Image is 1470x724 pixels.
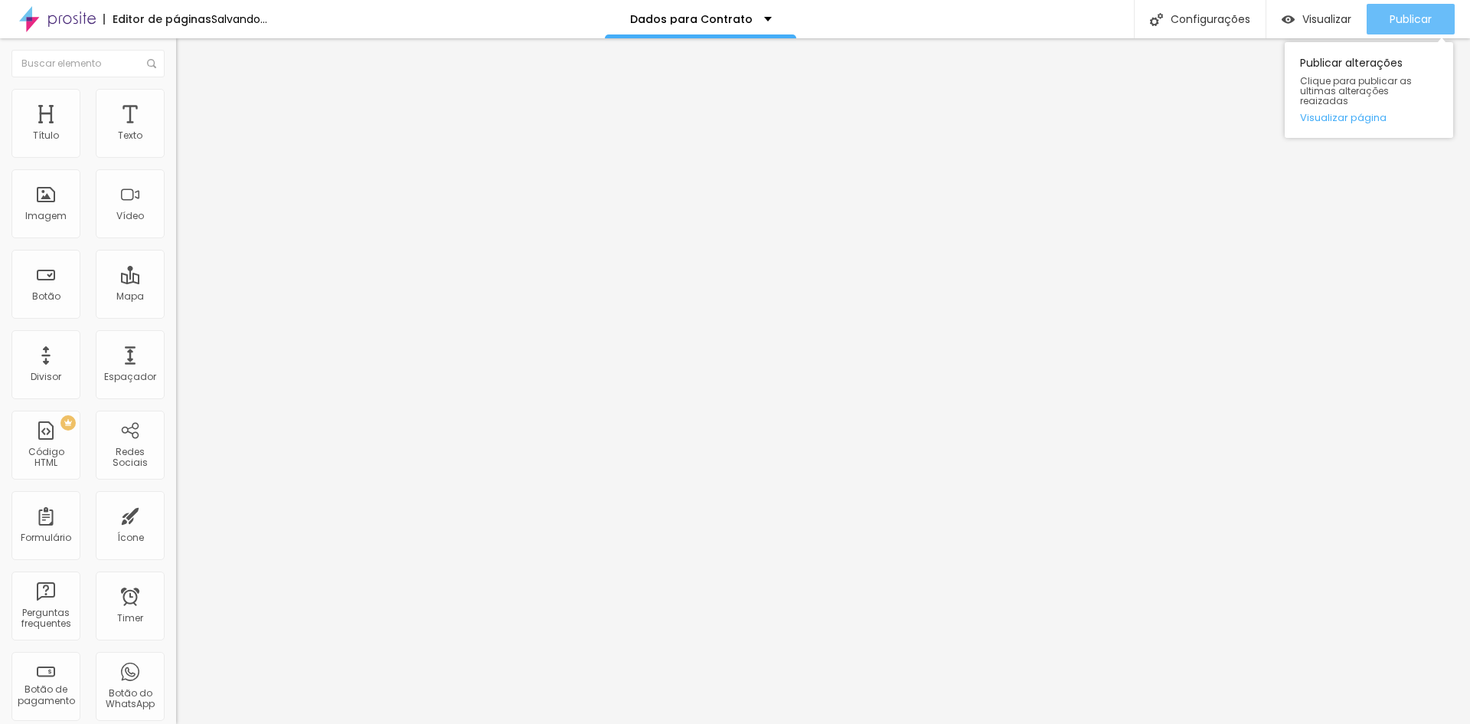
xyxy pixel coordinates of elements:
img: Icone [147,59,156,68]
div: Perguntas frequentes [15,608,76,630]
div: Ícone [117,532,144,543]
div: Botão [32,291,60,302]
button: Visualizar [1266,4,1367,34]
img: Icone [1150,13,1163,26]
p: Dados para Contrato [630,14,753,25]
div: Timer [117,613,143,624]
div: Redes Sociais [100,447,160,469]
div: Título [33,130,59,141]
div: Botão de pagamento [15,684,76,706]
div: Imagem [25,211,67,221]
a: Visualizar página [1300,113,1438,123]
div: Salvando... [211,14,267,25]
span: Clique para publicar as ultimas alterações reaizadas [1300,76,1438,106]
div: Texto [118,130,142,141]
div: Publicar alterações [1285,42,1453,138]
input: Buscar elemento [11,50,165,77]
div: Vídeo [116,211,144,221]
img: view-1.svg [1282,13,1295,26]
div: Editor de páginas [103,14,211,25]
div: Código HTML [15,447,76,469]
span: Publicar [1390,13,1432,25]
div: Formulário [21,532,71,543]
div: Divisor [31,372,61,382]
button: Publicar [1367,4,1455,34]
span: Visualizar [1302,13,1351,25]
div: Botão do WhatsApp [100,688,160,710]
div: Espaçador [104,372,156,382]
div: Mapa [116,291,144,302]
